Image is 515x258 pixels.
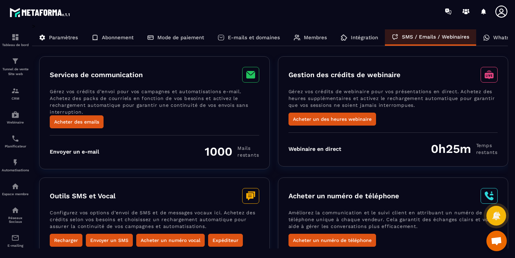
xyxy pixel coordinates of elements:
a: schedulerschedulerPlanificateur [2,129,29,153]
div: Ouvrir le chat [486,231,507,251]
h3: Services de communication [50,71,143,79]
p: Gérez vos crédits de webinaire pour vos présentations en direct. Achetez des heures supplémentair... [288,88,498,113]
p: Paramètres [49,34,78,41]
p: E-mails et domaines [228,34,280,41]
h3: Gestion des crédits de webinaire [288,71,401,79]
button: Envoyer un SMS [86,234,133,247]
button: Acheter un numéro de téléphone [288,234,376,247]
p: Membres [304,34,327,41]
span: Temps [476,142,498,149]
span: Mails [237,145,259,152]
p: Automatisations [2,168,29,172]
a: social-networksocial-networkRéseaux Sociaux [2,201,29,229]
a: automationsautomationsAutomatisations [2,153,29,177]
p: CRM [2,97,29,100]
div: Envoyer un e-mail [50,148,99,155]
p: Intégration [351,34,378,41]
p: Tunnel de vente Site web [2,67,29,76]
img: formation [11,33,19,41]
button: Acheter un numéro vocal [136,234,205,247]
img: formation [11,87,19,95]
a: automationsautomationsEspace membre [2,177,29,201]
img: logo [10,6,71,18]
a: formationformationCRM [2,82,29,105]
p: Webinaire [2,120,29,124]
button: Acheter des emails [50,115,104,128]
a: emailemailE-mailing [2,229,29,253]
p: Réseaux Sociaux [2,216,29,224]
button: Expéditeur [208,234,243,247]
a: automationsautomationsWebinaire [2,105,29,129]
h3: Outils SMS et Vocal [50,192,115,200]
img: email [11,234,19,242]
img: scheduler [11,134,19,143]
button: Recharger [50,234,82,247]
p: SMS / Emails / Webinaires [402,34,469,40]
img: automations [11,111,19,119]
p: Tableau de bord [2,43,29,47]
img: automations [11,182,19,190]
img: formation [11,57,19,65]
div: 1000 [205,144,259,159]
a: formationformationTableau de bord [2,28,29,52]
p: E-mailing [2,244,29,247]
p: Planificateur [2,144,29,148]
p: Abonnement [102,34,134,41]
img: automations [11,158,19,167]
p: Configurez vos options d’envoi de SMS et de messages vocaux ici. Achetez des crédits selon vos be... [50,209,259,234]
p: Espace membre [2,192,29,196]
h3: Acheter un numéro de téléphone [288,192,399,200]
a: formationformationTunnel de vente Site web [2,52,29,82]
p: Gérez vos crédits d’envoi pour vos campagnes et automatisations e-mail. Achetez des packs de cour... [50,88,259,115]
p: Améliorez la communication et le suivi client en attribuant un numéro de téléphone unique à chaqu... [288,209,498,234]
span: restants [237,152,259,158]
div: 0h25m [431,142,498,156]
div: Webinaire en direct [288,146,341,152]
img: social-network [11,206,19,214]
span: restants [476,149,498,156]
p: Mode de paiement [157,34,204,41]
button: Acheter un des heures webinaire [288,113,376,126]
